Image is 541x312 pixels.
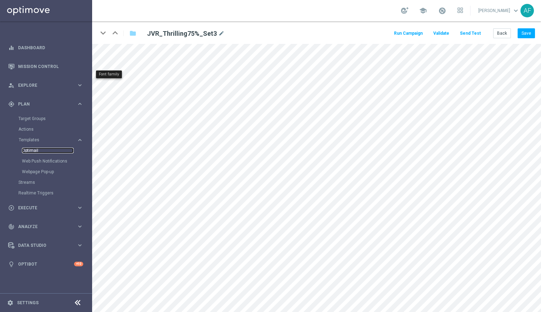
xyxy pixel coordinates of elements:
[18,225,77,229] span: Analyze
[77,223,83,230] i: keyboard_arrow_right
[22,145,91,156] div: Optimail
[147,29,217,38] h2: JVR_Thrilling75%_Set3
[8,205,84,211] button: play_circle_outline Execute keyboard_arrow_right
[18,116,74,121] a: Target Groups
[8,242,77,249] div: Data Studio
[8,82,15,89] i: person_search
[18,126,74,132] a: Actions
[419,7,427,15] span: school
[8,261,84,267] button: lightbulb Optibot +10
[77,242,83,249] i: keyboard_arrow_right
[8,83,84,88] button: person_search Explore keyboard_arrow_right
[8,205,77,211] div: Execute
[19,138,69,142] span: Templates
[8,223,15,230] i: track_changes
[18,188,91,198] div: Realtime Triggers
[18,177,91,188] div: Streams
[22,156,91,166] div: Web Push Notifications
[18,255,74,273] a: Optibot
[493,28,511,38] button: Back
[8,45,15,51] i: equalizer
[432,29,450,38] button: Validate
[218,29,225,38] i: mode_edit
[18,206,77,210] span: Execute
[77,204,83,211] i: keyboard_arrow_right
[18,57,83,76] a: Mission Control
[19,138,77,142] div: Templates
[8,57,83,76] div: Mission Control
[518,28,535,38] button: Save
[478,5,520,16] a: [PERSON_NAME]keyboard_arrow_down
[8,205,15,211] i: play_circle_outline
[129,29,136,38] i: folder
[18,135,91,177] div: Templates
[77,137,83,143] i: keyboard_arrow_right
[18,102,77,106] span: Plan
[8,64,84,69] button: Mission Control
[8,243,84,248] button: Data Studio keyboard_arrow_right
[18,124,91,135] div: Actions
[17,301,39,305] a: Settings
[433,31,449,36] span: Validate
[96,70,122,78] div: Font family
[8,261,15,267] i: lightbulb
[8,101,84,107] button: gps_fixed Plan keyboard_arrow_right
[18,243,77,248] span: Data Studio
[8,101,15,107] i: gps_fixed
[8,224,84,229] button: track_changes Analyze keyboard_arrow_right
[18,180,74,185] a: Streams
[22,169,74,175] a: Webpage Pop-up
[512,7,520,15] span: keyboard_arrow_down
[459,29,482,38] button: Send Test
[7,300,13,306] i: settings
[8,45,84,51] button: equalizer Dashboard
[8,82,77,89] div: Explore
[18,83,77,87] span: Explore
[22,148,74,153] a: Optimail
[18,190,74,196] a: Realtime Triggers
[129,28,137,39] button: folder
[77,101,83,107] i: keyboard_arrow_right
[8,255,83,273] div: Optibot
[18,137,84,143] button: Templates keyboard_arrow_right
[18,38,83,57] a: Dashboard
[22,166,91,177] div: Webpage Pop-up
[393,29,424,38] button: Run Campaign
[520,4,534,17] div: AF
[77,82,83,89] i: keyboard_arrow_right
[74,262,83,266] div: +10
[8,101,77,107] div: Plan
[22,158,74,164] a: Web Push Notifications
[18,113,91,124] div: Target Groups
[8,223,77,230] div: Analyze
[8,38,83,57] div: Dashboard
